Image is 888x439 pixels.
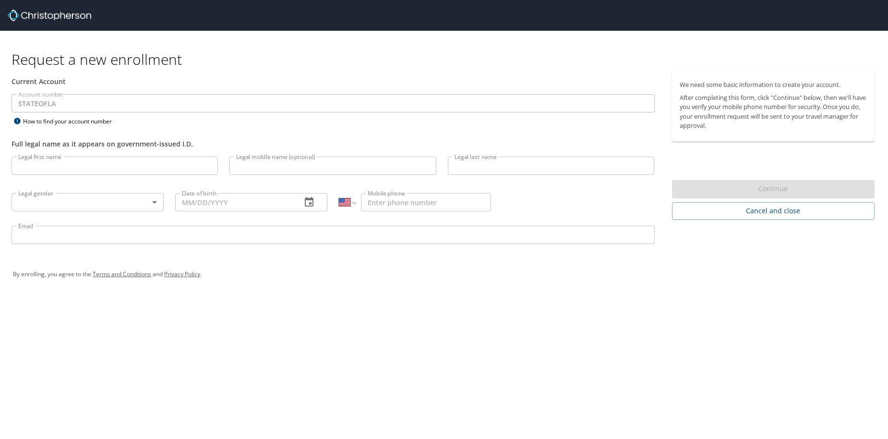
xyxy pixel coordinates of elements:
[680,80,867,89] p: We need some basic information to create your account.
[164,270,200,278] a: Privacy Policy
[13,262,875,286] div: By enrolling, you agree to the and .
[672,202,875,220] button: Cancel and close
[12,76,655,86] div: Current Account
[680,93,867,130] p: After completing this form, click "Continue" below, then we'll have you verify your mobile phone ...
[361,193,491,211] input: Enter phone number
[680,205,867,217] span: Cancel and close
[8,10,91,21] img: cbt logo
[175,193,294,211] input: MM/DD/YYYY
[12,115,132,127] div: How to find your account number
[12,193,164,211] div: ​
[12,139,655,149] div: Full legal name as it appears on government-issued I.D.
[93,270,151,278] a: Terms and Conditions
[12,50,882,69] h1: Request a new enrollment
